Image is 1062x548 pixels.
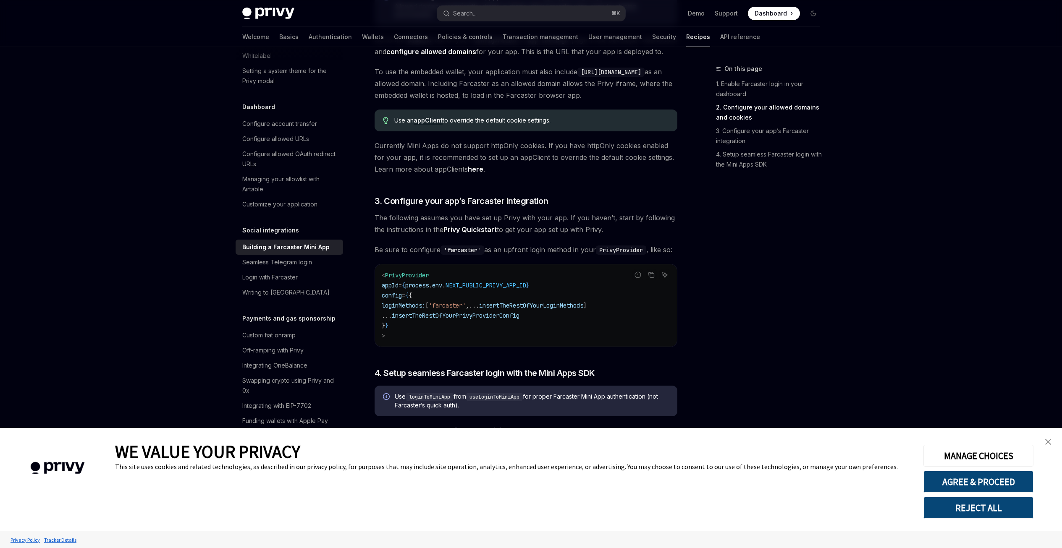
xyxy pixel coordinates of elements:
[242,199,317,209] div: Customize your application
[442,282,446,289] span: .
[583,302,587,309] span: ]
[1045,439,1051,445] img: close banner
[394,116,669,125] span: Use an to override the default cookie settings.
[394,27,428,47] a: Connectors
[382,271,385,279] span: <
[242,330,296,340] div: Custom fiat onramp
[242,345,304,355] div: Off-ramping with Privy
[405,282,429,289] span: process
[362,27,384,47] a: Wallets
[382,312,392,319] span: ...
[242,134,309,144] div: Configure allowed URLs
[279,27,299,47] a: Basics
[115,462,911,471] div: This site uses cookies and related technologies, as described in our privacy policy, for purposes...
[399,282,402,289] span: =
[242,360,307,371] div: Integrating OneBalance
[385,322,388,329] span: }
[236,270,343,285] a: Login with Farcaster
[236,197,343,212] a: Customize your application
[375,195,548,207] span: 3. Configure your app’s Farcaster integration
[409,292,412,299] span: {
[406,393,454,401] code: loginToMiniApp
[386,47,476,56] a: configure allowed domains
[720,27,760,47] a: API reference
[242,242,330,252] div: Building a Farcaster Mini App
[236,172,343,197] a: Managing your allowlist with Airtable
[382,292,402,299] span: config
[375,425,677,436] span: In your app, install the :
[429,302,466,309] span: 'farcaster'
[242,8,294,19] img: dark logo
[382,282,399,289] span: appId
[466,302,469,309] span: ,
[716,148,827,171] a: 4. Setup seamless Farcaster login with the Mini Apps SDK
[652,27,676,47] a: Security
[402,292,405,299] span: =
[236,343,343,358] a: Off-ramping with Privy
[724,64,762,74] span: On this page
[236,328,343,343] a: Custom fiat onramp
[405,292,409,299] span: {
[375,140,677,175] span: Currently Mini Apps do not support httpOnly cookies. If you have httpOnly cookies enabled for you...
[242,287,330,297] div: Writing to [GEOGRAPHIC_DATA]
[309,27,352,47] a: Authentication
[375,66,677,101] span: To use the embedded wallet, your application must also include as an allowed domain. Including Fa...
[446,282,526,289] span: NEXT_PUBLIC_PRIVY_APP_ID
[447,426,529,435] a: @farcaster/miniapp-sdk
[596,245,646,255] code: PrivyProvider
[242,401,311,411] div: Integrating with EIP-7702
[242,416,338,436] div: Funding wallets with Apple Pay and Google Pay
[438,27,493,47] a: Policies & controls
[646,269,657,280] button: Copy the contents from the code block
[375,212,677,235] span: The following assumes you have set up Privy with your app. If you haven’t, start by following the...
[807,7,820,20] button: Toggle dark mode
[242,272,298,282] div: Login with Farcaster
[382,322,385,329] span: }
[236,398,343,413] a: Integrating with EIP-7702
[632,269,643,280] button: Report incorrect code
[748,7,800,20] a: Dashboard
[385,271,429,279] span: PrivyProvider
[42,532,79,547] a: Tracker Details
[923,497,1033,519] button: REJECT ALL
[716,124,827,148] a: 3. Configure your app’s Farcaster integration
[577,68,645,77] code: [URL][DOMAIN_NAME]
[13,450,102,486] img: company logo
[429,282,432,289] span: .
[468,165,483,174] a: here
[402,282,405,289] span: {
[236,63,343,89] a: Setting a system theme for the Privy modal
[236,358,343,373] a: Integrating OneBalance
[755,9,787,18] span: Dashboard
[453,8,477,18] div: Search...
[395,392,669,410] span: Use from for proper Farcaster Mini App authentication (not Farcaster’s quick auth).
[479,302,583,309] span: insertTheRestOfYourLoginMethods
[236,255,343,270] a: Seamless Telegram login
[242,149,338,169] div: Configure allowed OAuth redirect URLs
[115,441,300,462] span: WE VALUE YOUR PRIVACY
[242,102,275,112] h5: Dashboard
[242,376,338,396] div: Swapping crypto using Privy and 0x
[466,393,523,401] code: useLoginToMiniApp
[437,6,625,21] button: Open search
[659,269,670,280] button: Ask AI
[236,240,343,255] a: Building a Farcaster Mini App
[236,285,343,300] a: Writing to [GEOGRAPHIC_DATA]
[441,245,484,255] code: 'farcaster'
[242,174,338,194] div: Managing your allowlist with Airtable
[526,282,530,289] span: }
[383,393,391,402] svg: Info
[588,27,642,47] a: User management
[503,27,578,47] a: Transaction management
[392,312,519,319] span: insertTheRestOfYourPrivyProviderConfig
[923,471,1033,493] button: AGREE & PROCEED
[236,116,343,131] a: Configure account transfer
[425,302,429,309] span: [
[414,117,443,124] a: appClient
[236,146,343,172] a: Configure allowed OAuth redirect URLs
[715,9,738,18] a: Support
[8,532,42,547] a: Privacy Policy
[611,10,620,17] span: ⌘ K
[443,225,497,234] strong: Privy Quickstart
[716,77,827,101] a: 1. Enable Farcaster login in your dashboard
